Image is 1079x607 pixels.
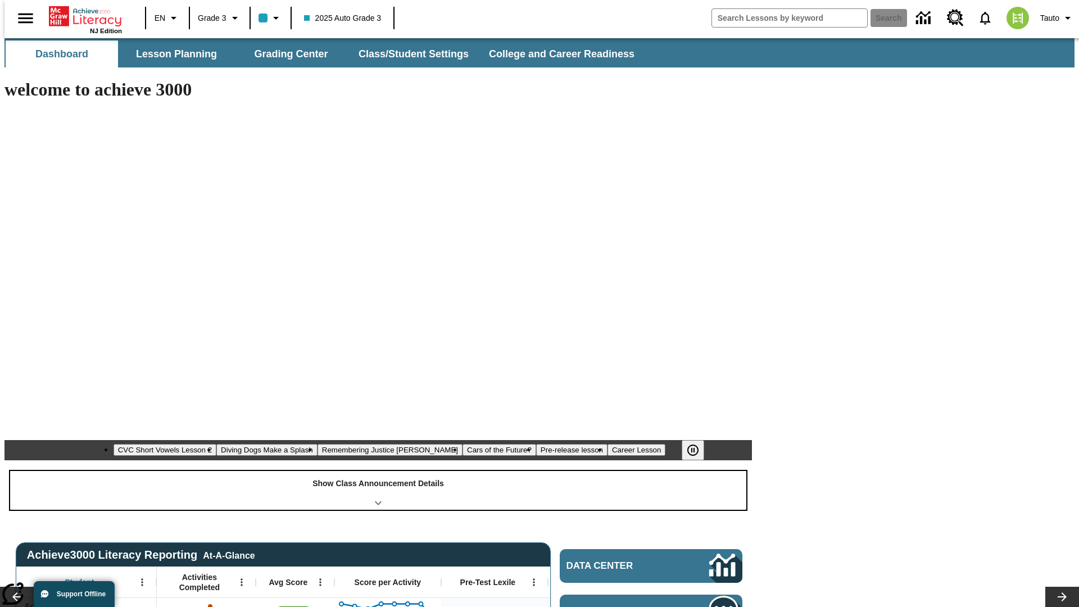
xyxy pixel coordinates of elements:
button: Class color is light blue. Change class color [254,8,287,28]
button: Grading Center [235,40,347,67]
span: Support Offline [57,590,106,598]
img: avatar image [1007,7,1029,29]
button: Slide 4 Cars of the Future? [463,444,536,456]
button: Profile/Settings [1036,8,1079,28]
button: Slide 3 Remembering Justice O'Connor [318,444,463,456]
button: Open Menu [233,574,250,591]
span: Tauto [1040,12,1059,24]
button: Support Offline [34,581,115,607]
button: Grade: Grade 3, Select a grade [193,8,246,28]
button: Pause [682,440,704,460]
span: 2025 Auto Grade 3 [304,12,382,24]
div: At-A-Glance [203,549,255,561]
div: SubNavbar [4,38,1075,67]
span: Score per Activity [355,577,421,587]
button: Class/Student Settings [350,40,478,67]
button: Open Menu [134,574,151,591]
button: Select a new avatar [1000,3,1036,33]
button: Slide 1 CVC Short Vowels Lesson 2 [114,444,216,456]
p: Show Class Announcement Details [312,478,444,490]
div: SubNavbar [4,40,645,67]
h1: welcome to achieve 3000 [4,79,752,100]
span: Avg Score [269,577,307,587]
a: Data Center [909,3,940,34]
input: search field [712,9,867,27]
a: Data Center [560,549,742,583]
button: Lesson Planning [120,40,233,67]
button: Dashboard [6,40,118,67]
button: Open side menu [9,2,42,35]
span: Activities Completed [162,572,237,592]
span: NJ Edition [90,28,122,34]
a: Resource Center, Will open in new tab [940,3,971,33]
button: Slide 6 Career Lesson [607,444,665,456]
span: EN [155,12,165,24]
button: Lesson carousel, Next [1045,587,1079,607]
span: Pre-Test Lexile [460,577,516,587]
button: Slide 2 Diving Dogs Make a Splash [216,444,318,456]
span: Student [65,577,94,587]
div: Show Class Announcement Details [10,471,746,510]
div: Pause [682,440,715,460]
a: Notifications [971,3,1000,33]
button: Open Menu [525,574,542,591]
button: Slide 5 Pre-release lesson [536,444,607,456]
span: Grade 3 [198,12,226,24]
span: Data Center [566,560,672,572]
a: Home [49,5,122,28]
button: Open Menu [312,574,329,591]
span: Achieve3000 Literacy Reporting [27,549,255,561]
button: College and Career Readiness [480,40,643,67]
div: Home [49,4,122,34]
button: Language: EN, Select a language [149,8,185,28]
